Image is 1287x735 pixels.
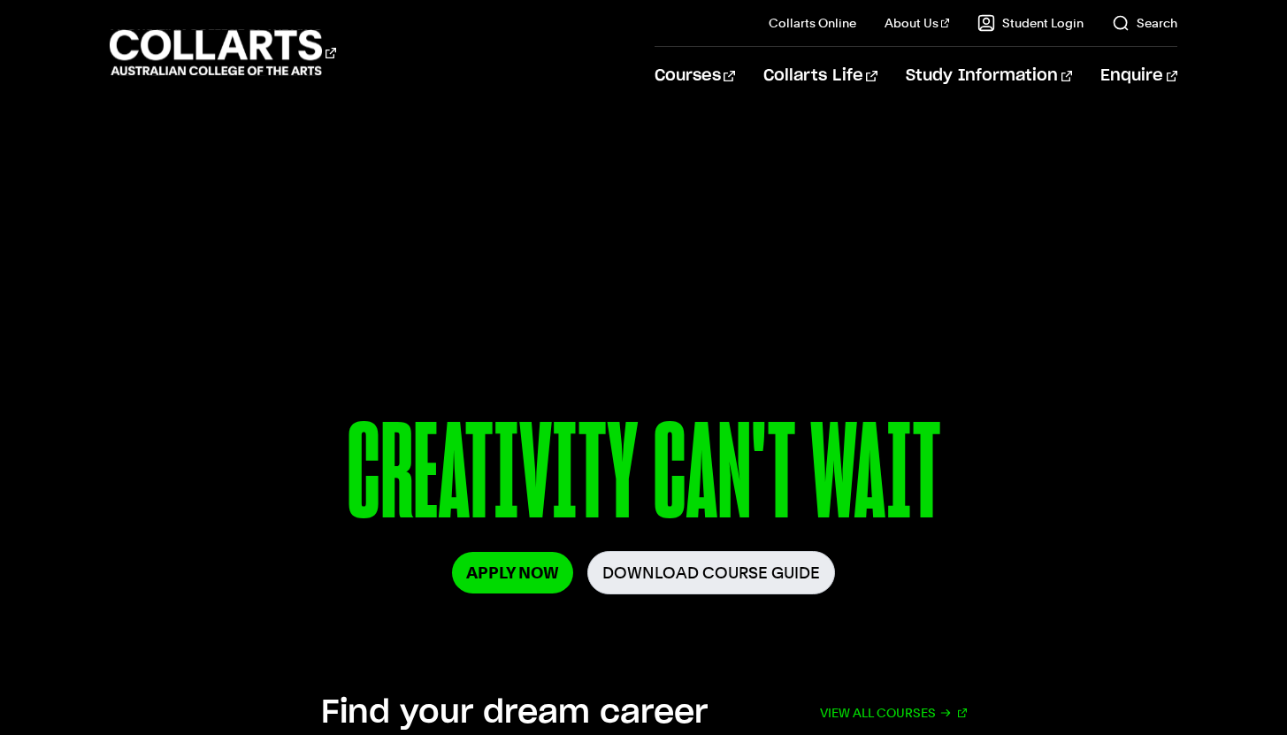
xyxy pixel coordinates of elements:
[820,693,967,732] a: View all courses
[655,47,735,105] a: Courses
[587,551,835,594] a: Download Course Guide
[763,47,877,105] a: Collarts Life
[1112,14,1177,32] a: Search
[321,693,708,732] h2: Find your dream career
[116,405,1171,551] p: CREATIVITY CAN'T WAIT
[769,14,856,32] a: Collarts Online
[1100,47,1177,105] a: Enquire
[977,14,1084,32] a: Student Login
[906,47,1072,105] a: Study Information
[452,552,573,593] a: Apply Now
[110,27,336,78] div: Go to homepage
[885,14,950,32] a: About Us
